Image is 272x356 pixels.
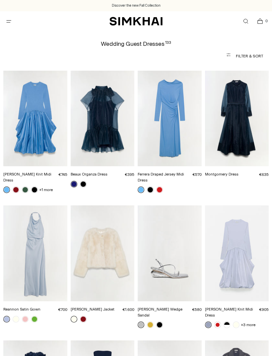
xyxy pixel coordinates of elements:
[112,3,161,8] a: Discover the new Fall Collection
[3,71,67,167] a: Kenlie Taffeta Knit Midi Dress
[122,307,134,312] span: €1.600
[192,307,202,312] span: €580
[138,172,184,182] a: Ferrera Draped Jersey Midi Dress
[138,71,202,167] a: Ferrera Draped Jersey Midi Dress
[3,172,51,182] a: [PERSON_NAME] Knit Midi Dress
[71,172,107,177] a: Beaux Organza Dress
[3,205,67,301] a: Reannon Satin Gown
[205,71,269,167] a: Montgomery Dress
[253,15,267,28] a: Open cart modal
[205,205,269,301] a: Kenlie Taffeta Knit Midi Dress
[192,172,202,177] span: €570
[3,307,40,312] a: Reannon Satin Gown
[101,41,171,47] h1: Wedding Guest Dresses
[205,307,253,318] a: [PERSON_NAME] Knit Midi Dress
[239,15,252,28] a: Open search modal
[39,185,53,194] a: +1 more
[71,307,114,312] a: [PERSON_NAME] Jacket
[9,49,263,63] button: Filter & Sort
[58,307,67,312] span: €700
[58,172,67,177] span: €745
[263,18,269,24] span: 0
[125,172,134,177] span: €395
[71,205,135,301] a: Natasha Shearling Jacket
[138,307,182,318] a: [PERSON_NAME] Wedge Sandal
[138,205,202,301] a: Bridget Shell Wedge Sandal
[259,172,269,177] span: €635
[109,17,163,26] a: SIMKHAI
[165,41,171,47] div: 133
[2,15,16,28] button: Open menu modal
[205,172,238,177] a: Montgomery Dress
[241,320,255,329] a: +3 more
[259,307,269,312] span: €905
[71,71,135,167] a: Beaux Organza Dress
